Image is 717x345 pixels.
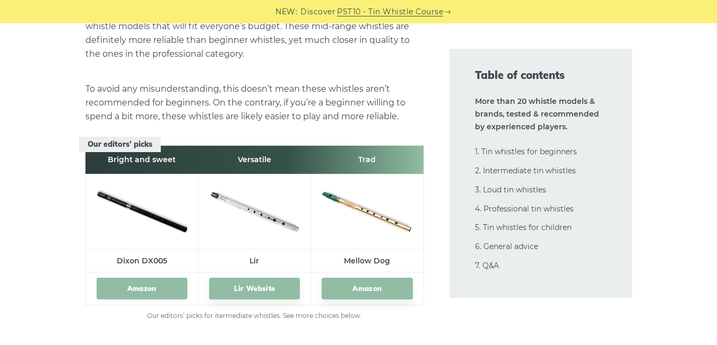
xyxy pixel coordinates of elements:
th: Trad [311,146,424,174]
span: Table of contents [475,68,607,83]
td: Mellow Dog [311,249,424,272]
span: Discover [300,6,335,18]
a: 4. Professional tin whistles [475,204,574,214]
a: Lir Website [209,278,300,299]
a: Amazon [322,278,412,299]
img: Tony Dixon DX005 Tin Whistle Preview [97,180,187,240]
a: 7. Q&A [475,261,499,270]
a: 2. Intermediate tin whistles [475,166,576,175]
figcaption: Our editors’ picks for itermediate whistles. See more choices below. [85,311,424,321]
p: To avoid any misunderstanding, this doesn’t mean these whistles aren’t recommended for beginners.... [85,82,424,123]
a: 3. Loud tin whistles [475,185,546,194]
span: NEW: [275,6,297,18]
td: Dixon DX005 [85,249,198,272]
th: Versatile [198,146,310,174]
a: PST10 - Tin Whistle Course [337,6,443,18]
a: 1. Tin whistles for beginners [475,147,577,156]
a: 5. Tin whistles for children [475,223,572,232]
strong: More than 20 whistle models & brands, tested & recommended by experienced players. [475,96,599,131]
th: Bright and sweet [85,146,198,174]
a: Amazon [97,278,187,299]
span: Our editors’ picks [79,137,161,152]
td: Lir [198,249,310,272]
img: Mellow Dog Tin Whistle Preview [322,180,412,240]
a: 6. General advice [475,242,538,251]
img: Lir Tin Whistle Preview [209,180,300,240]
